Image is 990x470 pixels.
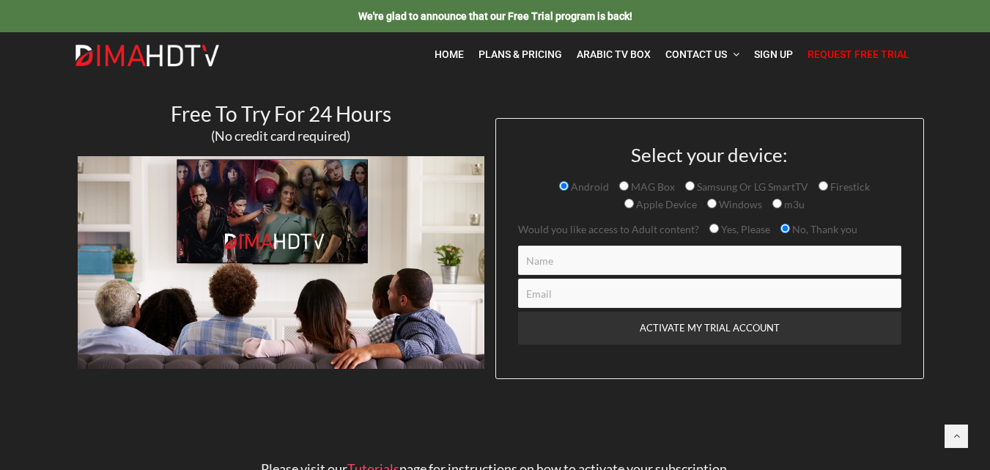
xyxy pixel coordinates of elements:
[619,181,629,191] input: MAG Box
[719,223,770,235] span: Yes, Please
[828,180,870,193] span: Firestick
[624,199,634,208] input: Apple Device
[634,198,697,210] span: Apple Device
[665,48,727,60] span: Contact Us
[74,44,221,67] img: Dima HDTV
[471,40,569,70] a: Plans & Pricing
[631,143,788,166] span: Select your device:
[717,198,762,210] span: Windows
[518,279,901,308] input: Email
[780,224,790,233] input: No, Thank you
[709,224,719,233] input: Yes, Please
[754,48,793,60] span: Sign Up
[559,181,569,191] input: Android
[782,198,805,210] span: m3u
[695,180,808,193] span: Samsung Or LG SmartTV
[707,199,717,208] input: Windows
[518,221,901,238] p: Would you like access to Adult content?
[507,144,912,378] form: Contact form
[427,40,471,70] a: Home
[747,40,800,70] a: Sign Up
[945,425,968,448] a: Back to top
[518,246,901,275] input: Name
[171,101,391,126] span: Free To Try For 24 Hours
[479,48,562,60] span: Plans & Pricing
[808,48,909,60] span: Request Free Trial
[819,181,828,191] input: Firestick
[658,40,747,70] a: Contact Us
[569,40,658,70] a: Arabic TV Box
[800,40,917,70] a: Request Free Trial
[518,312,901,345] input: ACTIVATE MY TRIAL ACCOUNT
[577,48,651,60] span: Arabic TV Box
[772,199,782,208] input: m3u
[629,180,675,193] span: MAG Box
[685,181,695,191] input: Samsung Or LG SmartTV
[358,10,632,22] a: We're glad to announce that our Free Trial program is back!
[790,223,857,235] span: No, Thank you
[569,180,609,193] span: Android
[211,128,350,144] span: (No credit card required)
[435,48,464,60] span: Home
